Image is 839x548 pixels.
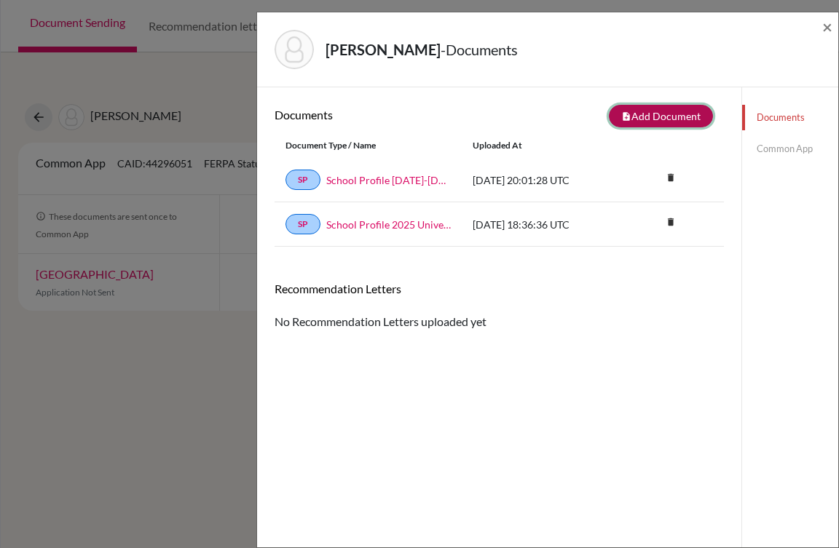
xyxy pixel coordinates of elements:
div: [DATE] 18:36:36 UTC [462,217,612,232]
button: Close [822,18,832,36]
strong: [PERSON_NAME] [326,41,441,58]
div: Document Type / Name [275,139,462,152]
a: Common App [742,136,838,162]
i: delete [660,167,682,188]
i: delete [660,211,682,233]
a: School Profile [DATE]-[DATE]_[DOMAIN_NAME]_wide [326,172,451,188]
div: Uploaded at [462,139,612,152]
i: note_add [621,111,631,122]
h6: Recommendation Letters [275,282,724,295]
span: - Documents [441,41,518,58]
a: SP [285,170,320,190]
a: School Profile 2025 Universities_[DOMAIN_NAME]_wide [326,217,451,232]
button: note_addAdd Document [609,105,713,127]
a: SP [285,214,320,234]
a: delete [660,169,682,188]
h6: Documents [275,108,500,122]
div: [DATE] 20:01:28 UTC [462,172,612,188]
a: delete [660,213,682,233]
a: Documents [742,105,838,130]
div: No Recommendation Letters uploaded yet [275,282,724,330]
span: × [822,16,832,37]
